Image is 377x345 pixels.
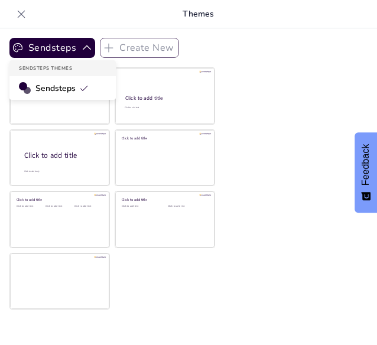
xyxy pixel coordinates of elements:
button: Sendsteps [9,38,95,58]
span: Sendsteps [35,83,89,94]
div: Click to add title [122,197,206,202]
div: Click to add text [168,205,205,208]
div: Click to add title [24,151,100,161]
div: Click to add body [24,170,99,173]
div: Click to add text [125,106,203,109]
div: Click to add title [122,135,206,140]
div: Click to add text [17,205,43,208]
div: Click to add text [122,205,159,208]
button: Create New [100,38,179,58]
button: Feedback - Show survey [355,132,377,213]
div: Sendsteps Themes [9,60,116,76]
div: Click to add title [125,95,204,102]
div: Click to add text [74,205,101,208]
div: Click to add text [45,205,72,208]
div: Click to add title [17,197,101,202]
span: Feedback [360,144,371,185]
